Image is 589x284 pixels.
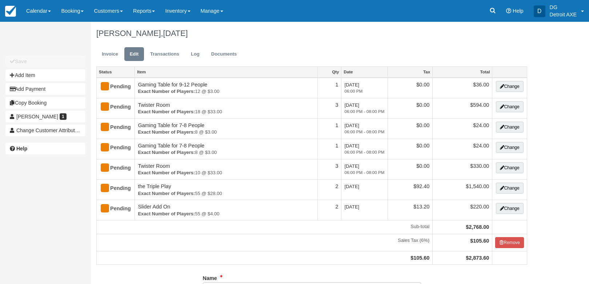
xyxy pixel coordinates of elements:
button: Add Item [5,69,85,81]
td: $13.20 [388,200,433,220]
td: the Triple Play [135,179,318,200]
button: Change [496,142,524,153]
td: Slider Add On [135,200,318,220]
em: 06:00 PM - 08:00 PM [344,109,384,115]
strong: Exact Number of Players [138,191,195,196]
div: Pending [100,122,125,133]
strong: Exact Number of Players [138,150,195,155]
b: Save [15,58,27,64]
em: 06:00 PM - 08:00 PM [344,129,384,135]
p: DG [550,4,577,11]
a: Qty [318,67,341,77]
button: Change [496,203,524,214]
div: Pending [100,162,125,174]
a: Date [341,67,387,77]
em: 55 @ $4.00 [138,211,314,218]
td: 3 [318,159,341,179]
strong: Exact Number of Players [138,170,195,175]
b: Help [16,146,27,151]
i: Help [506,8,511,13]
a: Tax [388,67,433,77]
em: 8 @ $3.00 [138,129,314,136]
a: Transactions [145,47,185,61]
td: 1 [318,78,341,98]
strong: $105.60 [470,238,489,244]
em: 06:00 PM - 08:00 PM [344,170,384,176]
div: D [534,5,545,17]
span: [DATE] [344,123,384,135]
strong: Exact Number of Players [138,211,195,216]
td: $0.00 [388,98,433,118]
em: 8 @ $3.00 [138,149,314,156]
strong: Exact Number of Players [138,89,195,94]
label: Name [203,272,217,282]
button: Change [496,162,524,173]
div: Pending [100,101,125,113]
a: Help [5,143,85,154]
strong: $2,768.00 [466,224,489,230]
button: Save [5,56,85,67]
span: 1 [60,113,67,120]
span: [DATE] [344,184,359,189]
div: Pending [100,203,125,215]
td: $36.00 [433,78,492,98]
button: Remove [495,237,524,248]
button: Add Payment [5,83,85,95]
td: $0.00 [388,118,433,139]
strong: Exact Number of Players [138,129,195,135]
a: Total [433,67,492,77]
td: 2 [318,179,341,200]
td: $0.00 [388,159,433,179]
em: 06:00 PM - 08:00 PM [344,149,384,155]
button: Change [496,122,524,133]
button: Change [496,183,524,194]
div: Pending [100,81,125,93]
em: Sales Tax (6%) [100,237,429,244]
a: Invoice [96,47,124,61]
em: 10 @ $33.00 [138,170,314,177]
em: 55 @ $28.00 [138,190,314,197]
span: [DATE] [344,82,384,94]
span: [PERSON_NAME] [16,114,58,119]
button: Change [496,81,524,92]
div: Pending [100,142,125,154]
td: Gaming Table for 9-12 People [135,78,318,98]
span: [DATE] [344,102,384,115]
span: [DATE] [344,204,359,210]
strong: $105.60 [410,255,429,261]
td: Twister Room [135,159,318,179]
button: Copy Booking [5,97,85,109]
button: Change Customer Attribution [5,125,85,136]
span: [DATE] [163,29,188,38]
p: Detroit AXE [550,11,577,18]
button: Change [496,101,524,112]
a: Item [135,67,317,77]
a: Status [97,67,135,77]
strong: $2,873.60 [466,255,489,261]
td: $24.00 [433,139,492,159]
strong: Exact Number of Players [138,109,195,114]
td: Twister Room [135,98,318,118]
td: $24.00 [433,118,492,139]
span: [DATE] [344,143,384,155]
td: $92.40 [388,179,433,200]
td: 2 [318,200,341,220]
td: $1,540.00 [433,179,492,200]
td: $0.00 [388,78,433,98]
td: 1 [318,139,341,159]
td: 3 [318,98,341,118]
td: $0.00 [388,139,433,159]
img: checkfront-main-nav-mini-logo.png [5,6,16,17]
h1: [PERSON_NAME], [96,29,527,38]
a: [PERSON_NAME] 1 [5,111,85,122]
em: Sub-total [100,223,429,230]
div: Pending [100,183,125,194]
em: 06:00 PM [344,88,384,94]
td: Gaming Table for 7-8 People [135,139,318,159]
td: $594.00 [433,98,492,118]
td: $220.00 [433,200,492,220]
a: Edit [124,47,144,61]
span: Change Customer Attribution [16,127,82,133]
span: [DATE] [344,163,384,176]
em: 18 @ $33.00 [138,109,314,115]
